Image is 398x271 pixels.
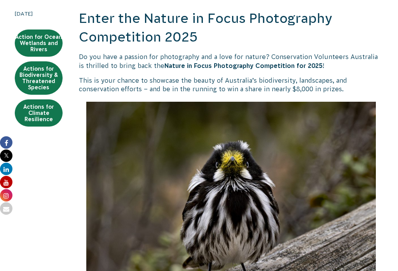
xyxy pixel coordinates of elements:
[15,9,63,18] time: [DATE]
[79,52,383,70] p: Do you have a passion for photography and a love for nature? Conservation Volunteers Australia is...
[164,62,323,69] strong: Nature in Focus Photography Competition for 2025
[15,99,63,127] a: Actions for Climate Resilience
[15,61,63,95] a: Actions for Biodiversity & Threatened Species
[15,30,63,57] a: Action for Ocean Wetlands and Rivers
[79,9,383,46] h2: Enter the Nature in Focus Photography Competition 2025
[79,76,383,94] p: This is your chance to showcase the beauty of Australia’s biodiversity, landscapes, and conservat...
